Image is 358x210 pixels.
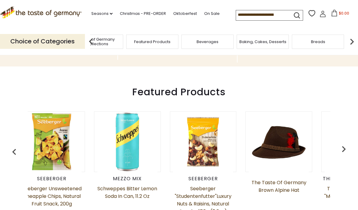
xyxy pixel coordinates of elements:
[73,37,121,46] a: Taste of Germany Collections
[85,36,97,48] img: previous arrow
[197,39,218,44] a: Beverages
[134,39,171,44] a: Featured Products
[170,176,237,182] div: Seeberger
[8,146,20,158] img: previous arrow
[249,112,309,172] img: The Taste of Germany Brown Alpine Hat
[311,39,325,44] a: Breads
[173,10,197,17] a: Oktoberfest
[338,143,350,155] img: previous arrow
[19,176,85,182] div: Seeberger
[173,112,233,172] img: Seeberger
[245,179,312,209] a: The Taste of Germany Brown Alpine Hat
[339,11,349,16] span: $0.00
[346,36,358,48] img: next arrow
[327,10,353,19] button: $0.00
[94,176,161,182] div: Mezzo Mix
[91,10,113,17] a: Seasons
[97,112,157,172] img: Schweppes Bitter Lemon Soda in Can, 11.2 oz
[239,39,286,44] a: Baking, Cakes, Desserts
[22,112,82,172] img: Seeberger Unsweetened Pineapple Chips, Natural Fruit Snack, 200g
[120,10,166,17] a: Christmas - PRE-ORDER
[204,10,220,17] a: On Sale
